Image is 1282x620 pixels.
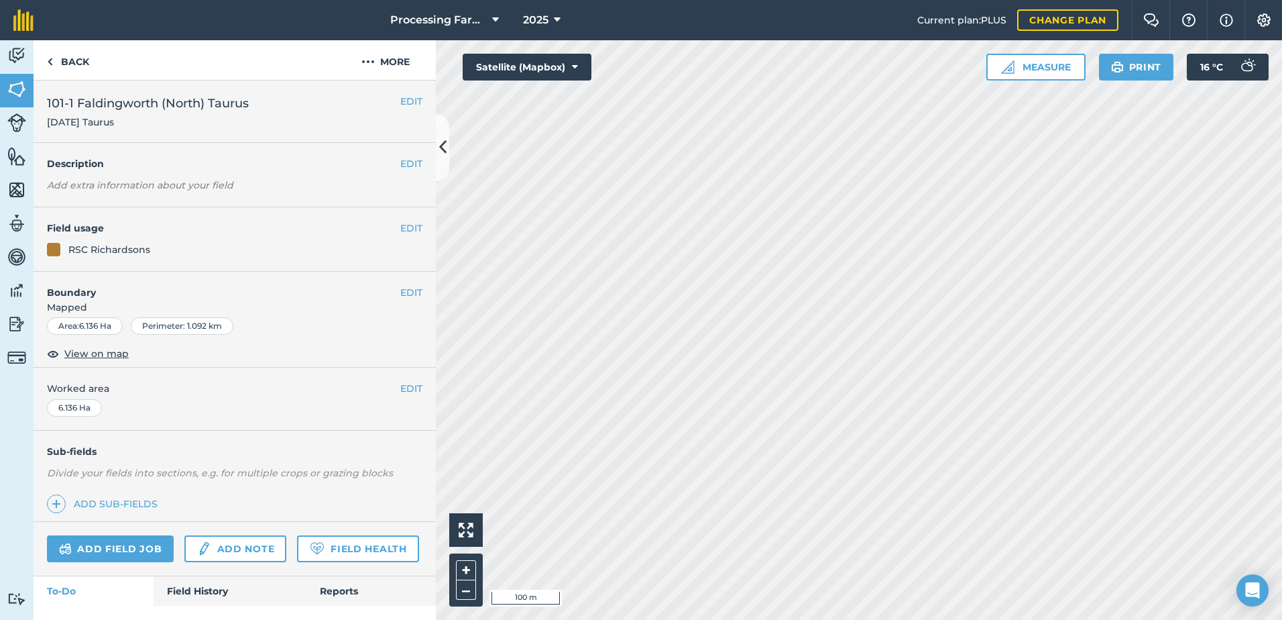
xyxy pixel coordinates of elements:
[306,576,436,606] a: Reports
[456,560,476,580] button: +
[361,54,375,70] img: svg+xml;base64,PHN2ZyB4bWxucz0iaHR0cDovL3d3dy53My5vcmcvMjAwMC9zdmciIHdpZHRoPSIyMCIgaGVpZ2h0PSIyNC...
[47,115,249,129] span: [DATE] Taurus
[1256,13,1272,27] img: A cog icon
[131,317,233,335] div: Perimeter : 1.092 km
[196,541,211,557] img: svg+xml;base64,PD94bWwgdmVyc2lvbj0iMS4wIiBlbmNvZGluZz0idXRmLTgiPz4KPCEtLSBHZW5lcmF0b3I6IEFkb2JlIE...
[297,535,418,562] a: Field Health
[34,300,436,315] span: Mapped
[7,113,26,132] img: svg+xml;base64,PD94bWwgdmVyc2lvbj0iMS4wIiBlbmNvZGluZz0idXRmLTgiPz4KPCEtLSBHZW5lcmF0b3I6IEFkb2JlIE...
[917,13,1006,28] span: Current plan : PLUS
[1001,60,1014,74] img: Ruler icon
[459,523,473,537] img: Four arrows, one pointing top left, one top right, one bottom right and the last bottom left
[7,213,26,234] img: svg+xml;base64,PD94bWwgdmVyc2lvbj0iMS4wIiBlbmNvZGluZz0idXRmLTgiPz4KPCEtLSBHZW5lcmF0b3I6IEFkb2JlIE...
[7,314,26,334] img: svg+xml;base64,PD94bWwgdmVyc2lvbj0iMS4wIiBlbmNvZGluZz0idXRmLTgiPz4KPCEtLSBHZW5lcmF0b3I6IEFkb2JlIE...
[1236,574,1269,607] div: Open Intercom Messenger
[390,12,487,28] span: Processing Farms
[13,9,34,31] img: fieldmargin Logo
[47,317,123,335] div: Area : 6.136 Ha
[59,541,72,557] img: svg+xml;base64,PD94bWwgdmVyc2lvbj0iMS4wIiBlbmNvZGluZz0idXRmLTgiPz4KPCEtLSBHZW5lcmF0b3I6IEFkb2JlIE...
[1143,13,1159,27] img: Two speech bubbles overlapping with the left bubble in the forefront
[47,156,422,171] h4: Description
[47,467,393,479] em: Divide your fields into sections, e.g. for multiple crops or grazing blocks
[34,576,154,606] a: To-Do
[7,348,26,367] img: svg+xml;base64,PD94bWwgdmVyc2lvbj0iMS4wIiBlbmNvZGluZz0idXRmLTgiPz4KPCEtLSBHZW5lcmF0b3I6IEFkb2JlIE...
[986,54,1086,81] button: Measure
[47,94,249,113] span: 101-1 Faldingworth (North) Taurus
[47,54,53,70] img: svg+xml;base64,PHN2ZyB4bWxucz0iaHR0cDovL3d3dy53My5vcmcvMjAwMC9zdmciIHdpZHRoPSI5IiBoZWlnaHQ9IjI0Ii...
[1187,54,1269,81] button: 16 °C
[47,381,422,396] span: Worked area
[34,40,103,80] a: Back
[7,79,26,99] img: svg+xml;base64,PHN2ZyB4bWxucz0iaHR0cDovL3d3dy53My5vcmcvMjAwMC9zdmciIHdpZHRoPSI1NiIgaGVpZ2h0PSI2MC...
[400,221,422,236] button: EDIT
[47,495,163,513] a: Add sub-fields
[7,146,26,166] img: svg+xml;base64,PHN2ZyB4bWxucz0iaHR0cDovL3d3dy53My5vcmcvMjAwMC9zdmciIHdpZHRoPSI1NiIgaGVpZ2h0PSI2MC...
[47,535,174,562] a: Add field job
[1111,59,1124,75] img: svg+xml;base64,PHN2ZyB4bWxucz0iaHR0cDovL3d3dy53My5vcmcvMjAwMC9zdmciIHdpZHRoPSIxOSIgaGVpZ2h0PSIyNC...
[1181,13,1197,27] img: A question mark icon
[463,54,591,81] button: Satellite (Mapbox)
[47,346,59,362] img: svg+xml;base64,PHN2ZyB4bWxucz0iaHR0cDovL3d3dy53My5vcmcvMjAwMC9zdmciIHdpZHRoPSIxOCIgaGVpZ2h0PSIyNC...
[1234,54,1261,81] img: svg+xml;base64,PD94bWwgdmVyc2lvbj0iMS4wIiBlbmNvZGluZz0idXRmLTgiPz4KPCEtLSBHZW5lcmF0b3I6IEFkb2JlIE...
[68,242,150,257] div: RSC Richardsons
[1099,54,1174,81] button: Print
[34,272,400,300] h4: Boundary
[34,444,436,459] h4: Sub-fields
[400,94,422,109] button: EDIT
[7,280,26,301] img: svg+xml;base64,PD94bWwgdmVyc2lvbj0iMS4wIiBlbmNvZGluZz0idXRmLTgiPz4KPCEtLSBHZW5lcmF0b3I6IEFkb2JlIE...
[1220,12,1233,28] img: svg+xml;base64,PHN2ZyB4bWxucz0iaHR0cDovL3d3dy53My5vcmcvMjAwMC9zdmciIHdpZHRoPSIxNyIgaGVpZ2h0PSIxNy...
[52,496,61,512] img: svg+xml;base64,PHN2ZyB4bWxucz0iaHR0cDovL3d3dy53My5vcmcvMjAwMC9zdmciIHdpZHRoPSIxNCIgaGVpZ2h0PSIyNC...
[7,592,26,605] img: svg+xml;base64,PD94bWwgdmVyc2lvbj0iMS4wIiBlbmNvZGluZz0idXRmLTgiPz4KPCEtLSBHZW5lcmF0b3I6IEFkb2JlIE...
[400,285,422,300] button: EDIT
[64,346,129,361] span: View on map
[7,46,26,66] img: svg+xml;base64,PD94bWwgdmVyc2lvbj0iMS4wIiBlbmNvZGluZz0idXRmLTgiPz4KPCEtLSBHZW5lcmF0b3I6IEFkb2JlIE...
[47,221,400,236] h4: Field usage
[1200,54,1223,81] span: 16 ° C
[47,346,129,362] button: View on map
[335,40,436,80] button: More
[7,180,26,200] img: svg+xml;base64,PHN2ZyB4bWxucz0iaHR0cDovL3d3dy53My5vcmcvMjAwMC9zdmciIHdpZHRoPSI1NiIgaGVpZ2h0PSI2MC...
[154,576,306,606] a: Field History
[523,12,548,28] span: 2025
[456,580,476,600] button: –
[7,247,26,267] img: svg+xml;base64,PD94bWwgdmVyc2lvbj0iMS4wIiBlbmNvZGluZz0idXRmLTgiPz4KPCEtLSBHZW5lcmF0b3I6IEFkb2JlIE...
[400,381,422,396] button: EDIT
[47,179,233,191] em: Add extra information about your field
[47,399,102,417] div: 6.136 Ha
[400,156,422,171] button: EDIT
[184,535,286,562] a: Add note
[1017,9,1118,31] a: Change plan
